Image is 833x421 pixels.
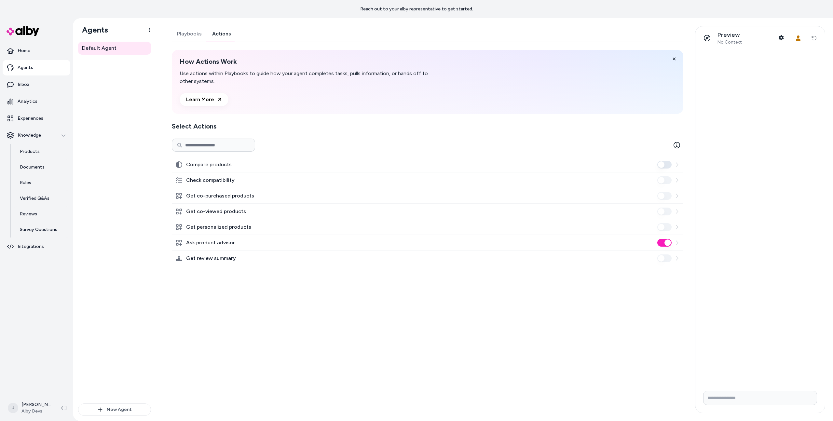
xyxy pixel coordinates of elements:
[13,222,70,238] a: Survey Questions
[186,223,251,231] label: Get personalized products
[3,77,70,92] a: Inbox
[717,31,742,39] p: Preview
[180,58,430,66] h2: How Actions Work
[186,192,254,200] label: Get co-purchased products
[18,132,41,139] p: Knowledge
[186,254,236,262] label: Get review summary
[18,48,30,54] p: Home
[186,161,232,169] label: Compare products
[703,391,817,405] input: Write your prompt here
[13,191,70,206] a: Verified Q&As
[20,164,45,170] p: Documents
[13,175,70,191] a: Rules
[180,70,430,85] p: Use actions within Playbooks to guide how your agent completes tasks, pulls information, or hands...
[172,26,207,42] a: Playbooks
[3,128,70,143] button: Knowledge
[3,239,70,254] a: Integrations
[82,44,116,52] span: Default Agent
[717,39,742,45] span: No Context
[3,111,70,126] a: Experiences
[18,81,29,88] p: Inbox
[7,26,39,36] img: alby Logo
[13,206,70,222] a: Reviews
[180,93,228,106] a: Learn More
[18,64,33,71] p: Agents
[20,180,31,186] p: Rules
[77,25,108,35] h1: Agents
[20,148,40,155] p: Products
[8,403,18,413] span: J
[360,6,473,12] p: Reach out to your alby representative to get started.
[207,26,236,42] a: Actions
[3,43,70,59] a: Home
[20,211,37,217] p: Reviews
[13,159,70,175] a: Documents
[172,122,683,131] h2: Select Actions
[3,94,70,109] a: Analytics
[4,398,56,418] button: J[PERSON_NAME]Alby Devs
[186,208,246,215] label: Get co-viewed products
[18,115,43,122] p: Experiences
[13,144,70,159] a: Products
[18,243,44,250] p: Integrations
[20,226,57,233] p: Survey Questions
[21,408,51,414] span: Alby Devs
[186,239,235,247] label: Ask product advisor
[18,98,37,105] p: Analytics
[20,195,49,202] p: Verified Q&As
[78,403,151,416] button: New Agent
[21,401,51,408] p: [PERSON_NAME]
[78,42,151,55] a: Default Agent
[186,176,235,184] label: Check compatibility
[3,60,70,75] a: Agents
